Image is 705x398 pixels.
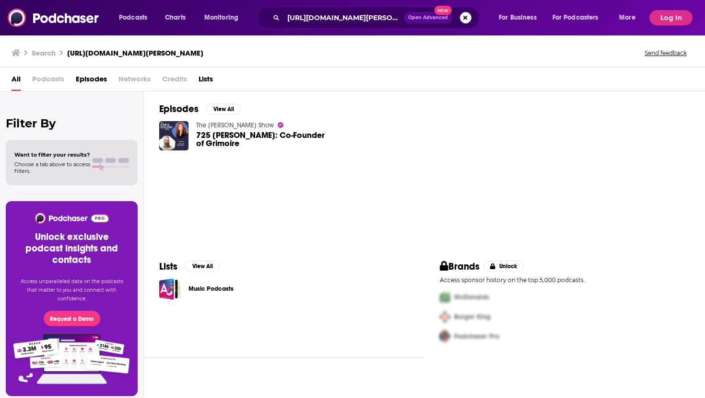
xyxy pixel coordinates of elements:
[14,151,90,158] span: Want to filter your results?
[119,11,147,24] span: Podcasts
[404,12,452,23] button: Open AdvancedNew
[17,231,126,266] h3: Unlock exclusive podcast insights and contacts
[198,10,251,25] button: open menu
[44,311,100,326] button: Request a Demo
[440,276,690,284] p: Access sponsor history on the top 5,000 podcasts.
[159,278,181,300] a: Music Podcasts
[12,71,21,91] a: All
[483,261,524,272] button: Unlock
[546,10,612,25] button: open menu
[552,11,599,24] span: For Podcasters
[408,15,448,20] span: Open Advanced
[435,6,452,15] span: New
[10,334,133,385] img: Pro Features
[266,7,489,29] div: Search podcasts, credits, & more...
[196,121,274,129] a: The Kara Goldin Show
[159,103,199,115] h2: Episodes
[612,10,647,25] button: open menu
[619,11,635,24] span: More
[199,71,213,91] a: Lists
[196,131,329,148] span: 725 [PERSON_NAME]: Co-Founder of Grimoire
[67,48,203,57] h3: [URL][DOMAIN_NAME][PERSON_NAME]
[283,10,404,25] input: Search podcasts, credits, & more...
[76,71,107,91] a: Episodes
[454,332,499,341] span: Podchaser Pro
[165,11,186,24] span: Charts
[499,11,537,24] span: For Business
[436,307,454,327] img: Second Pro Logo
[159,10,191,25] a: Charts
[642,49,690,57] button: Send feedback
[32,71,64,91] span: Podcasts
[436,327,454,346] img: Third Pro Logo
[6,116,138,130] h2: Filter By
[454,293,489,301] span: McDonalds
[34,213,109,224] img: Podchaser - Follow, Share and Rate Podcasts
[492,10,549,25] button: open menu
[196,131,329,148] a: 725 Vincent Branchesi: Co-Founder of Grimoire
[436,287,454,307] img: First Pro Logo
[17,277,126,303] p: Access unparalleled data on the podcasts that matter to you and connect with confidence.
[118,71,151,91] span: Networks
[159,261,220,273] a: ListsView All
[185,261,220,272] button: View All
[440,261,480,273] h2: Brands
[454,313,491,321] span: Burger King
[159,261,177,273] h2: Lists
[649,10,693,25] button: Log In
[188,284,234,294] a: Music Podcasts
[32,48,56,57] h3: Search
[162,71,187,91] span: Credits
[112,10,160,25] button: open menu
[204,11,238,24] span: Monitoring
[159,103,241,115] a: EpisodesView All
[206,103,241,115] button: View All
[8,9,100,27] img: Podchaser - Follow, Share and Rate Podcasts
[14,161,90,174] span: Choose a tab above to access filters.
[159,121,188,150] img: 725 Vincent Branchesi: Co-Founder of Grimoire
